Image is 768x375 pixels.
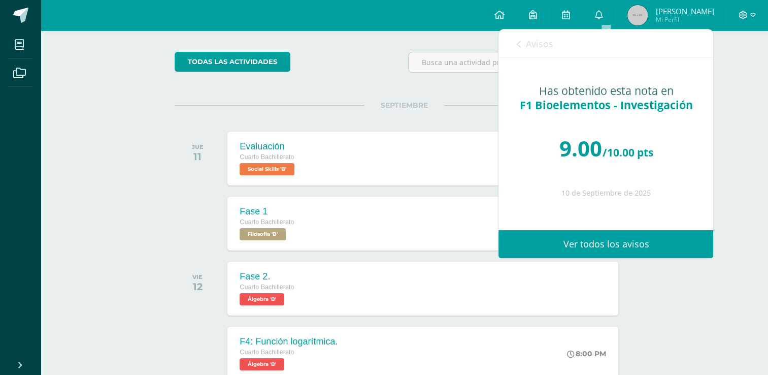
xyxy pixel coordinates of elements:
[519,189,693,198] div: 10 de Septiembre de 2025
[240,271,294,282] div: Fase 2.
[559,134,602,163] span: 9.00
[498,230,713,258] a: Ver todos los avisos
[240,358,284,370] span: Álgebra 'B'
[240,153,294,161] span: Cuarto Bachillerato
[192,143,204,150] div: JUE
[240,163,294,175] span: Social Skills 'B'
[192,273,203,280] div: VIE
[240,228,286,240] span: Filosofía 'B'
[409,52,633,72] input: Busca una actividad próxima aquí...
[240,293,284,305] span: Álgebra 'B'
[240,284,294,291] span: Cuarto Bachillerato
[240,206,294,217] div: Fase 1
[240,336,338,347] div: F4: Función logarítmica.
[240,141,297,152] div: Evaluación
[655,15,714,24] span: Mi Perfil
[655,6,714,16] span: [PERSON_NAME]
[519,98,692,112] span: F1 Bioelementos - Investigación
[602,145,653,160] span: /10.00 pts
[192,280,203,293] div: 12
[627,5,648,25] img: 69f4da7e9e9edfc7154f5bebe58a4d66.png
[519,84,693,112] div: Has obtenido esta nota en
[240,349,294,356] span: Cuarto Bachillerato
[192,150,204,163] div: 11
[567,349,606,358] div: 8:00 PM
[364,101,444,110] span: SEPTIEMBRE
[525,38,553,50] span: Avisos
[240,218,294,226] span: Cuarto Bachillerato
[175,52,290,72] a: todas las Actividades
